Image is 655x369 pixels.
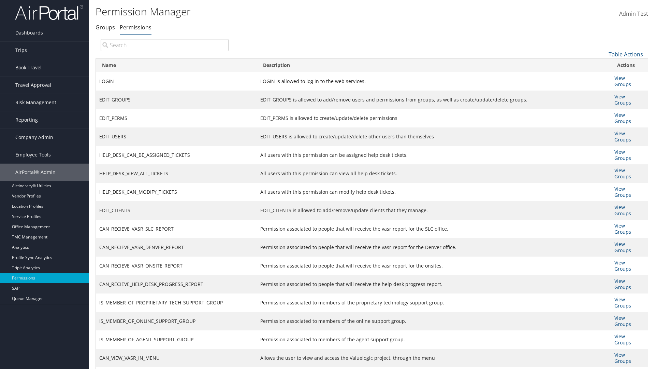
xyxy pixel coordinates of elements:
td: Permission associated to members of the online support group. [257,312,611,330]
a: View Groups [614,352,631,364]
td: CAN_RECIEVE_HELP_DESK_PROGRESS_REPORT [96,275,257,293]
a: View Groups [614,186,631,198]
td: IS_MEMBER_OF_ONLINE_SUPPORT_GROUP [96,312,257,330]
a: View Groups [614,149,631,161]
td: All users with this permission can modify help desk tickets. [257,183,611,201]
td: LOGIN is allowed to log in to the web services. [257,72,611,91]
td: All users with this permission can view all help desk tickets. [257,164,611,183]
td: HELP_DESK_CAN_MODIFY_TICKETS [96,183,257,201]
td: EDIT_CLIENTS is allowed to add/remove/update clients that they manage. [257,201,611,220]
td: EDIT_USERS is allowed to create/update/delete other users than themselves [257,127,611,146]
td: All users with this permission can be assigned help desk tickets. [257,146,611,164]
td: HELP_DESK_VIEW_ALL_TICKETS [96,164,257,183]
span: Company Admin [15,129,53,146]
td: Permission associated to people that will receive the vasr report for the onsites. [257,257,611,275]
a: View Groups [614,333,631,346]
img: airportal-logo.png [15,4,83,20]
td: HELP_DESK_CAN_BE_ASSIGNED_TICKETS [96,146,257,164]
h1: Permission Manager [96,4,464,19]
td: Permission associated to members of the proprietary technology support group. [257,293,611,312]
a: View Groups [614,259,631,272]
span: Employee Tools [15,146,51,163]
a: View Groups [614,241,631,254]
a: View Groups [614,167,631,180]
td: Permission associated to people that will receive the vasr report for the SLC office. [257,220,611,238]
td: EDIT_GROUPS is allowed to add/remove users and permissions from groups, as well as create/update/... [257,91,611,109]
td: CAN_RECIEVE_VASR_DENVER_REPORT [96,238,257,257]
td: IS_MEMBER_OF_AGENT_SUPPORT_GROUP [96,330,257,349]
a: View Groups [614,93,631,106]
td: EDIT_USERS [96,127,257,146]
span: Travel Approval [15,77,51,94]
td: Permission associated to people that will receive the help desk progress report. [257,275,611,293]
a: View Groups [614,112,631,124]
span: AirPortal® Admin [15,164,56,181]
a: View Groups [614,204,631,217]
td: Permission associated to people that will receive the vasr report for the Denver office. [257,238,611,257]
a: View Groups [614,315,631,327]
span: Risk Management [15,94,56,111]
td: EDIT_PERMS [96,109,257,127]
td: EDIT_GROUPS [96,91,257,109]
td: Allows the user to view and access the Valuelogic project, through the menu [257,349,611,367]
th: Description: activate to sort column ascending [257,59,611,72]
span: Admin Test [619,10,648,17]
input: Search [101,39,229,51]
a: Groups [96,24,115,31]
a: View Groups [614,75,631,87]
a: View Groups [614,222,631,235]
td: LOGIN [96,72,257,91]
span: Book Travel [15,59,42,76]
td: EDIT_CLIENTS [96,201,257,220]
a: View Groups [614,296,631,309]
a: Permissions [120,24,151,31]
a: View Groups [614,278,631,290]
td: CAN_RECIEVE_VASR_ONSITE_REPORT [96,257,257,275]
td: IS_MEMBER_OF_PROPRIETARY_TECH_SUPPORT_GROUP [96,293,257,312]
a: Table Actions [609,51,643,58]
td: CAN_RECIEVE_VASR_SLC_REPORT [96,220,257,238]
th: Actions [611,59,648,72]
span: Dashboards [15,24,43,41]
span: Reporting [15,111,38,128]
td: EDIT_PERMS is allowed to create/update/delete permissions [257,109,611,127]
th: Name: activate to sort column ascending [96,59,257,72]
td: Permission associated to members of the agent support group. [257,330,611,349]
td: CAN_VIEW_VASR_IN_MENU [96,349,257,367]
a: Admin Test [619,3,648,25]
a: View Groups [614,130,631,143]
span: Trips [15,42,27,59]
